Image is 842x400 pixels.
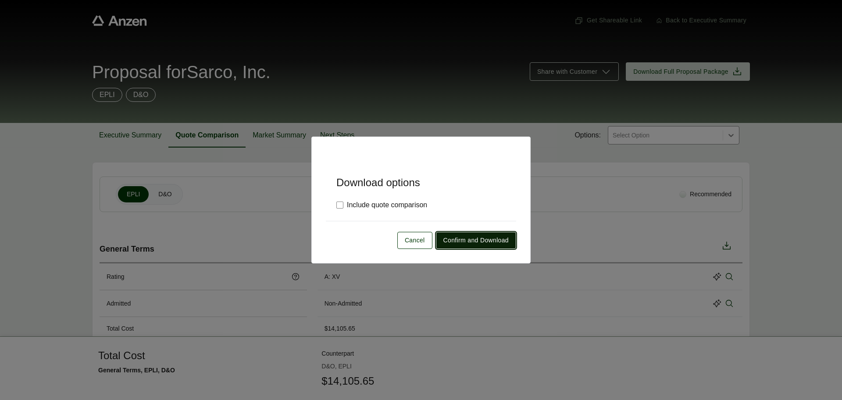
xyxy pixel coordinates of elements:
[336,200,427,210] label: Include quote comparison
[443,236,509,245] span: Confirm and Download
[326,162,516,189] h5: Download options
[436,232,516,249] button: Confirm and Download
[397,232,432,249] button: Cancel
[405,236,425,245] span: Cancel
